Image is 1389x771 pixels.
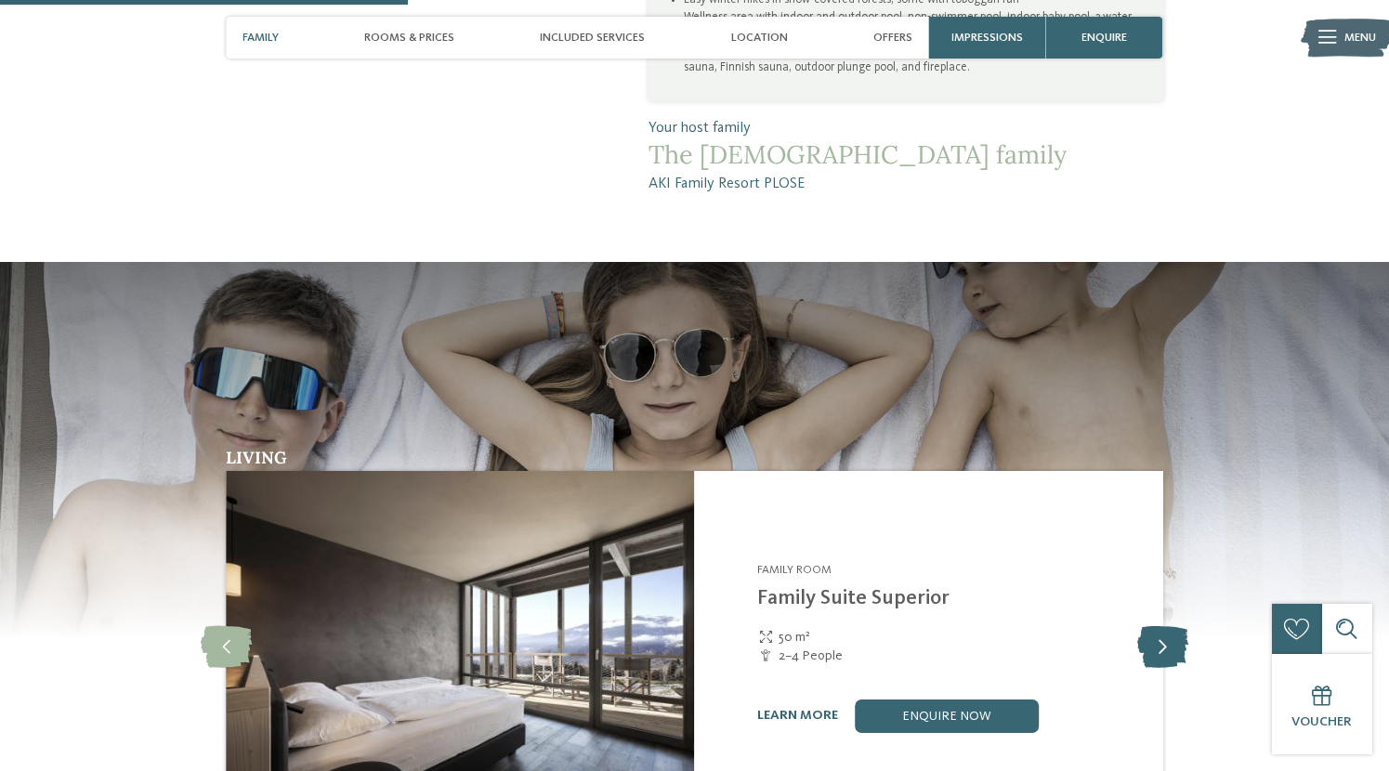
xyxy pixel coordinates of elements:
span: Family room [757,564,832,576]
span: 50 m² [779,628,810,647]
a: Voucher [1272,654,1372,754]
span: enquire [1081,31,1127,45]
span: Offers [873,31,912,45]
span: Location [731,31,788,45]
li: Adults-only spa with spa house (7 spa cabins and 1 relaxation room) and 2 sauna huts (herb sauna,... [684,43,1138,76]
span: Family [242,31,279,45]
span: Included services [540,31,645,45]
li: Wellness area with indoor and outdoor pool, non-swimmer pool, indoor baby pool, 3 water slides, a... [684,9,1138,43]
span: Voucher [1291,715,1352,728]
a: enquire now [855,699,1039,733]
span: Living [226,447,287,468]
a: Family Suite Superior [757,588,950,608]
span: The [DEMOGRAPHIC_DATA] family [649,139,1162,169]
span: Your host family [649,118,1162,139]
a: learn more [757,709,838,722]
span: 2–4 People [779,647,843,665]
span: Impressions [951,31,1023,45]
span: Rooms & Prices [364,31,454,45]
span: AKI Family Resort PLOSE [649,174,1162,195]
